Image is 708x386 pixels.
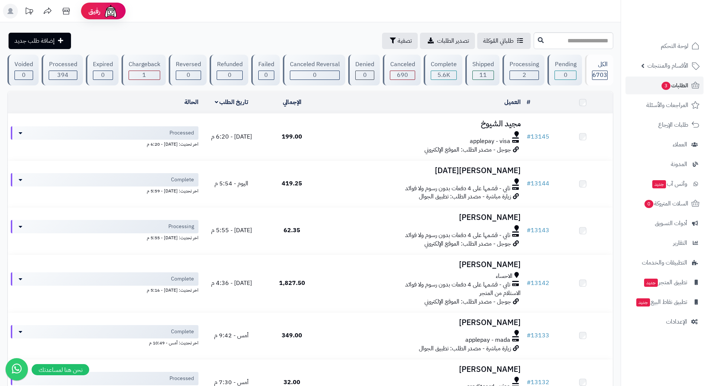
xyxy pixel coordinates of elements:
[49,71,77,80] div: 394
[420,33,475,49] a: تصدير الطلبات
[250,55,281,85] a: Failed 0
[496,272,513,280] span: الاحساء
[168,223,194,230] span: Processing
[527,132,549,141] a: #13145
[625,254,704,272] a: التطبيقات والخدمات
[11,286,198,293] div: اخر تحديث: [DATE] - 5:16 م
[662,82,670,90] span: 3
[625,37,704,55] a: لوحة التحكم
[129,71,160,80] div: 1
[228,71,232,80] span: 0
[431,60,457,69] div: Complete
[171,176,194,184] span: Complete
[171,275,194,283] span: Complete
[546,55,583,85] a: Pending 0
[397,71,408,80] span: 690
[479,289,521,298] span: الاستلام من المتجر
[11,186,198,194] div: اخر تحديث: [DATE] - 5:59 م
[625,96,704,114] a: المراجعات والأسئلة
[625,313,704,331] a: الإعدادات
[49,60,77,69] div: Processed
[405,280,510,289] span: تابي - قسّمها على 4 دفعات بدون رسوم ولا فوائد
[527,279,549,288] a: #13142
[381,55,422,85] a: Canceled 690
[636,298,650,306] span: جديد
[176,71,201,80] div: 0
[211,279,252,288] span: [DATE] - 4:36 م
[527,98,530,107] a: #
[437,71,450,80] span: 5.6K
[169,375,194,382] span: Processed
[652,179,687,189] span: وآتس آب
[644,279,658,287] span: جديد
[382,33,418,49] button: تصفية
[424,239,511,248] span: جوجل - مصدر الطلب: الموقع الإلكتروني
[472,60,494,69] div: Shipped
[84,55,120,85] a: Expired 0
[217,60,242,69] div: Refunded
[555,60,576,69] div: Pending
[661,80,688,91] span: الطلبات
[673,139,687,150] span: العملاء
[325,120,521,128] h3: مجيد الشيوخ
[57,71,68,80] span: 394
[14,36,55,45] span: إضافة طلب جديد
[184,98,198,107] a: الحالة
[171,328,194,335] span: Complete
[390,71,414,80] div: 690
[625,273,704,291] a: تطبيق المتجرجديد
[477,33,531,49] a: طلباتي المُوكلة
[9,33,71,49] a: إضافة طلب جديد
[636,297,687,307] span: تطبيق نقاط البيع
[424,145,511,154] span: جوجل - مصدر الطلب: الموقع الإلكتروني
[88,7,100,16] span: رفيق
[169,129,194,137] span: Processed
[40,55,84,85] a: Processed 394
[325,365,521,374] h3: [PERSON_NAME]
[390,60,415,69] div: Canceled
[283,98,301,107] a: الإجمالي
[20,4,38,20] a: تحديثات المنصة
[422,55,464,85] a: Complete 5.6K
[279,279,305,288] span: 1,827.50
[655,218,687,228] span: أدوات التسويق
[527,279,531,288] span: #
[405,231,510,240] span: تابي - قسّمها على 4 دفعات بدون رسوم ولا فوائد
[510,60,539,69] div: Processing
[290,60,340,69] div: Canceled Reversal
[282,132,302,141] span: 199.00
[564,71,568,80] span: 0
[625,234,704,252] a: التقارير
[281,55,347,85] a: Canceled Reversal 0
[527,226,531,235] span: #
[214,179,248,188] span: اليوم - 5:54 م
[211,132,252,141] span: [DATE] - 6:20 م
[6,55,40,85] a: Voided 0
[501,55,546,85] a: Processing 2
[504,98,521,107] a: العميل
[583,55,615,85] a: الكل6703
[657,17,701,33] img: logo-2.png
[527,179,549,188] a: #13144
[14,60,33,69] div: Voided
[215,98,249,107] a: تاريخ الطلب
[211,226,252,235] span: [DATE] - 5:55 م
[419,344,511,353] span: زيارة مباشرة - مصدر الطلب: تطبيق الجوال
[217,71,242,80] div: 0
[93,71,113,80] div: 0
[356,71,374,80] div: 0
[527,179,531,188] span: #
[176,60,201,69] div: Reversed
[11,140,198,147] div: اخر تحديث: [DATE] - 6:20 م
[592,60,608,69] div: الكل
[437,36,469,45] span: تصدير الطلبات
[431,71,456,80] div: 5605
[258,60,274,69] div: Failed
[325,260,521,269] h3: [PERSON_NAME]
[527,132,531,141] span: #
[527,226,549,235] a: #13143
[673,238,687,248] span: التقارير
[465,336,510,344] span: applepay - mada
[15,71,33,80] div: 0
[555,71,576,80] div: 0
